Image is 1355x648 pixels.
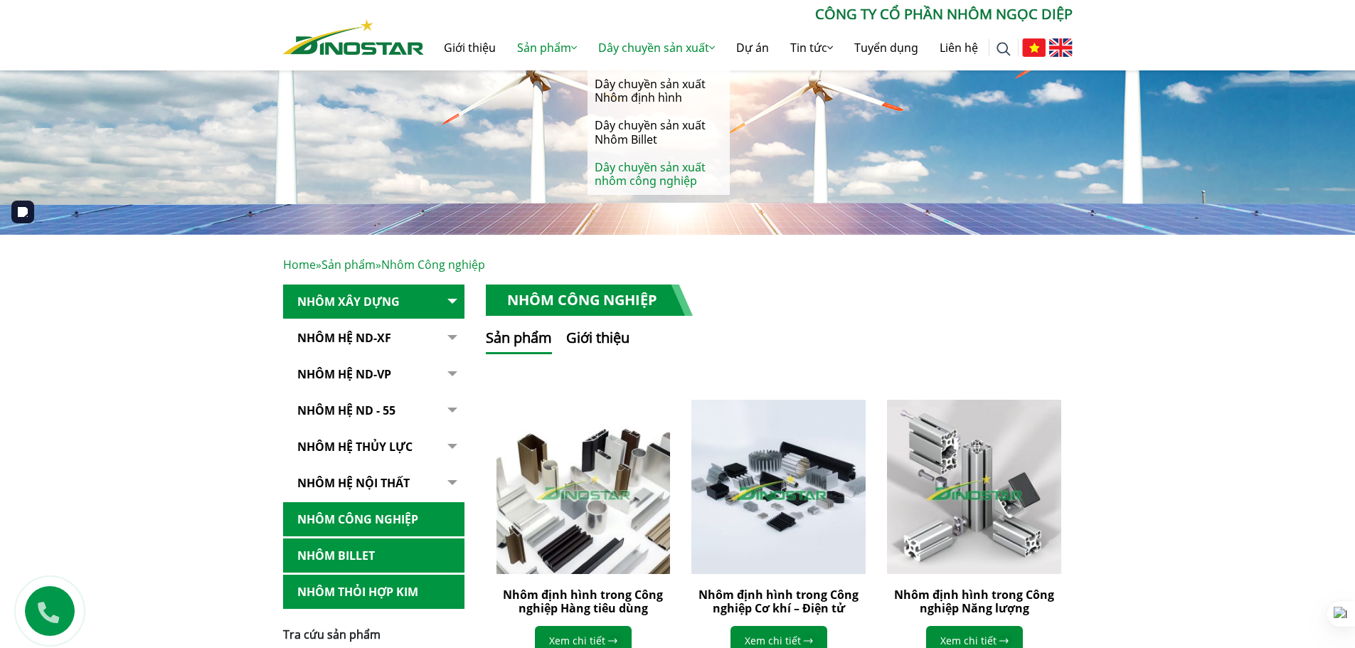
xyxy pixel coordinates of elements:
[506,25,588,70] a: Sản phẩm
[283,357,464,392] a: Nhôm Hệ ND-VP
[726,25,780,70] a: Dự án
[997,42,1011,56] img: search
[1022,38,1046,57] img: Tiếng Việt
[496,400,671,574] img: Nhôm định hình trong Công nghiệp Hàng tiêu dùng
[283,430,464,464] a: Nhôm hệ thủy lực
[424,4,1073,25] p: CÔNG TY CỔ PHẦN NHÔM NGỌC DIỆP
[780,25,844,70] a: Tin tức
[283,575,464,610] a: Nhôm Thỏi hợp kim
[588,25,726,70] a: Dây chuyền sản xuất
[503,587,663,616] a: Nhôm định hình trong Công nghiệp Hàng tiêu dùng
[486,285,693,316] h1: Nhôm Công nghiệp
[566,327,629,354] button: Giới thiệu
[283,393,464,428] a: NHÔM HỆ ND - 55
[486,327,552,354] button: Sản phẩm
[322,257,376,272] a: Sản phẩm
[844,25,929,70] a: Tuyển dụng
[283,321,464,356] a: Nhôm Hệ ND-XF
[283,285,464,319] a: Nhôm Xây dựng
[894,587,1054,616] a: Nhôm định hình trong Công nghiệp Năng lượng
[283,502,464,537] a: Nhôm Công nghiệp
[283,627,381,642] span: Tra cứu sản phẩm
[588,70,730,112] a: Dây chuyền sản xuất Nhôm định hình
[929,25,989,70] a: Liên hệ
[433,25,506,70] a: Giới thiệu
[691,400,866,574] img: Nhôm định hình trong Công nghiệp Cơ khí – Điện tử
[698,587,859,616] a: Nhôm định hình trong Công nghiệp Cơ khí – Điện tử
[283,257,485,272] span: » »
[283,19,424,55] img: Nhôm Dinostar
[283,466,464,501] a: Nhôm hệ nội thất
[381,257,485,272] span: Nhôm Công nghiệp
[588,154,730,195] a: Dây chuyền sản xuất nhôm công nghiệp
[283,538,464,573] a: Nhôm Billet
[1049,38,1073,57] img: English
[588,112,730,153] a: Dây chuyền sản xuất Nhôm Billet
[283,257,316,272] a: Home
[887,400,1061,574] img: Nhôm định hình trong Công nghiệp Năng lượng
